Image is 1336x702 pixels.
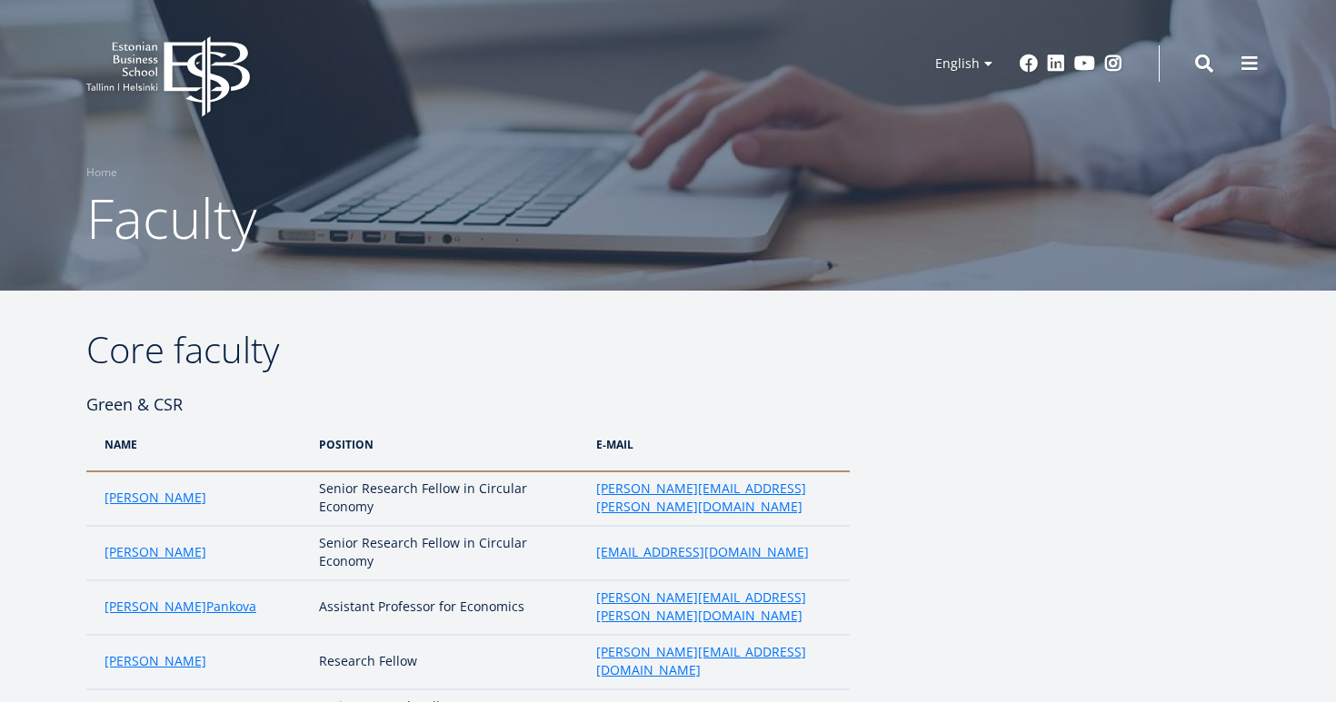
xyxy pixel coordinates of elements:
td: Senior Research Fellow in Circular Economy [310,471,587,526]
td: Senior Research Fellow in Circular Economy [310,526,587,580]
a: Youtube [1074,54,1095,73]
h4: Green & CSR [86,391,850,418]
th: e-mail [587,418,850,471]
th: position [310,418,587,471]
span: Faculty [86,181,257,255]
a: [PERSON_NAME][EMAIL_ADDRESS][PERSON_NAME][DOMAIN_NAME] [596,588,832,625]
td: Research Fellow [310,635,587,689]
a: Instagram [1104,54,1122,73]
h2: Core faculty [86,327,850,372]
a: [PERSON_NAME][EMAIL_ADDRESS][PERSON_NAME][DOMAIN_NAME] [596,480,832,516]
a: [PERSON_NAME] [105,652,206,670]
a: [PERSON_NAME] [105,598,206,616]
a: Facebook [1020,54,1038,73]
a: [EMAIL_ADDRESS][DOMAIN_NAME] [596,543,809,561]
a: [PERSON_NAME][EMAIL_ADDRESS][DOMAIN_NAME] [596,643,832,679]
th: Name [86,418,310,471]
a: [PERSON_NAME] [105,543,206,561]
a: Pankova [206,598,256,616]
td: Assistant Professor for Economics [310,580,587,635]
a: [PERSON_NAME] [105,489,206,507]
a: Linkedin [1047,54,1065,73]
a: Home [86,163,117,182]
